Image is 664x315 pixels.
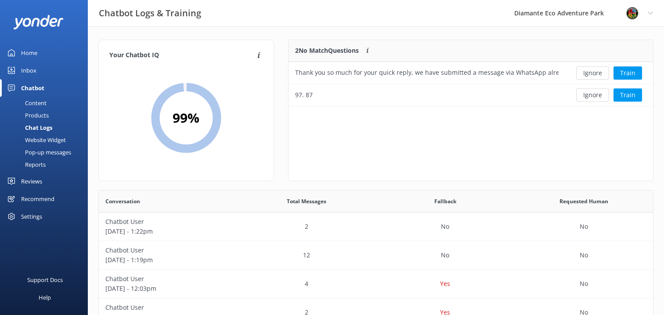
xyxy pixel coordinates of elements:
div: Reviews [21,172,42,190]
h4: Your Chatbot IQ [109,51,255,60]
span: Fallback [434,197,456,205]
p: No [580,250,588,260]
img: yonder-white-logo.png [13,15,64,29]
p: No [580,222,588,231]
p: Chatbot User [105,245,231,255]
p: Chatbot User [105,217,231,227]
div: Help [39,289,51,306]
button: Train [613,66,642,80]
p: Chatbot User [105,303,231,312]
div: Products [5,109,49,121]
div: Content [5,97,47,109]
p: [DATE] - 1:19pm [105,255,231,265]
div: row [99,212,653,241]
div: Inbox [21,62,36,79]
div: row [289,84,653,106]
div: Website Widget [5,134,66,146]
h3: Chatbot Logs & Training [99,6,201,20]
div: Thank you so much for your quick reply, we have submitted a message via WhatsApp already. [295,68,559,77]
div: Home [21,44,37,62]
p: Yes [440,279,450,289]
button: Train [613,88,642,102]
div: grid [289,62,653,106]
a: Pop-up messages [5,146,88,158]
div: Support Docs [27,271,63,289]
div: Reports [5,158,46,171]
p: 12 [303,250,310,260]
div: Chatbot [21,79,44,97]
p: 4 [305,279,308,289]
button: Ignore [576,88,609,102]
p: No [441,250,449,260]
p: No [580,279,588,289]
div: row [99,241,653,270]
a: Content [5,97,88,109]
p: [DATE] - 1:22pm [105,227,231,236]
span: Total Messages [287,197,326,205]
div: Pop-up messages [5,146,71,158]
a: Products [5,109,88,121]
div: row [289,62,653,84]
a: Chat Logs [5,121,88,134]
p: No [441,222,449,231]
div: row [99,270,653,298]
h2: 99 % [173,107,199,128]
span: Conversation [105,197,140,205]
img: 831-1756915225.png [626,7,639,20]
div: 97. 87 [295,90,313,100]
div: Chat Logs [5,121,52,134]
a: Website Widget [5,134,88,146]
p: 2 [305,222,308,231]
div: Settings [21,208,42,225]
p: [DATE] - 12:03pm [105,284,231,293]
p: 2 No Match Questions [295,46,359,55]
div: Recommend [21,190,54,208]
button: Ignore [576,66,609,80]
span: Requested Human [559,197,608,205]
p: Chatbot User [105,274,231,284]
a: Reports [5,158,88,171]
